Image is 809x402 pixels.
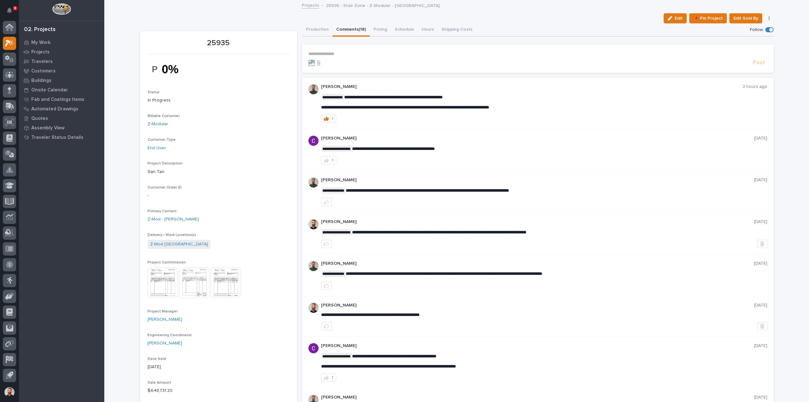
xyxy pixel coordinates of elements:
img: XYbrf_ichEGaagd7C76VpAppY_f1H2TdxFqQvLfnYfg [148,58,195,80]
p: [DATE] [754,395,767,400]
p: [PERSON_NAME] [321,219,754,225]
a: Buildings [19,76,104,85]
span: Engineering Coordinator [148,333,192,337]
span: Project Confirmation [148,261,186,264]
p: Travelers [31,59,53,65]
a: Z-Mod - [PERSON_NAME] [148,216,199,223]
button: like this post [321,240,332,248]
img: Workspace Logo [52,3,71,15]
p: Onsite Calendar [31,87,68,93]
div: 1 [332,116,333,121]
a: Fab and Coatings Items [19,95,104,104]
p: [PERSON_NAME] [321,261,754,266]
a: Onsite Calendar [19,85,104,95]
span: 📌 Pin Project [693,15,723,22]
button: Delete post [757,240,767,248]
span: Customer Type [148,138,176,142]
div: 1 [332,375,333,380]
div: 1 [332,158,333,163]
img: AATXAJw4slNr5ea0WduZQVIpKGhdapBAGQ9xVsOeEvl5=s96-c [308,84,319,94]
span: Edit [675,15,683,21]
p: [PERSON_NAME] [321,395,754,400]
a: Travelers [19,57,104,66]
p: [DATE] [754,261,767,266]
p: Assembly View [31,125,64,131]
p: San Tan [148,169,289,175]
span: Status [148,90,160,94]
img: AGNmyxaji213nCK4JzPdPN3H3CMBhXDSA2tJ_sy3UIa5=s96-c [308,303,319,313]
p: My Work [31,40,51,46]
img: AItbvmm9XFGwq9MR7ZO9lVE1d7-1VhVxQizPsTd1Fh95=s96-c [308,343,319,353]
a: [PERSON_NAME] [148,316,182,323]
a: Traveler Status Details [19,133,104,142]
img: AATXAJw4slNr5ea0WduZQVIpKGhdapBAGQ9xVsOeEvl5=s96-c [308,177,319,188]
p: [PERSON_NAME] [321,343,754,349]
p: Automated Drawings [31,106,78,112]
p: [DATE] [754,343,767,349]
button: like this post [321,281,332,290]
p: Customers [31,68,56,74]
a: Projects [302,1,319,9]
div: 02. Projects [24,26,56,33]
button: 📌 Pin Project [689,13,727,23]
p: 25935 - Stair Zone - Z-Modular - [GEOGRAPHIC_DATA] [326,2,440,9]
p: [PERSON_NAME] [321,84,743,90]
button: 1 [321,156,336,164]
p: [DATE] [754,303,767,308]
p: - [148,192,289,199]
button: users-avatar [3,386,16,399]
a: Projects [19,47,104,57]
button: Pricing [370,23,391,37]
p: [DATE] [148,364,289,370]
a: Customers [19,66,104,76]
button: Comments (18) [332,23,370,37]
a: My Work [19,38,104,47]
span: Project Manager [148,310,178,313]
p: Fab and Coatings Items [31,97,84,102]
p: Follow [750,27,763,33]
span: Post [753,59,765,66]
span: Billable Customer [148,114,180,118]
button: 1 [321,374,336,382]
p: [DATE] [754,219,767,225]
a: Automated Drawings [19,104,104,114]
div: Notifications9 [8,8,16,18]
button: Hours [418,23,438,37]
p: Buildings [31,78,52,83]
p: [PERSON_NAME] [321,177,754,183]
span: Sale Amount [148,381,171,385]
img: AGNmyxaji213nCK4JzPdPN3H3CMBhXDSA2tJ_sy3UIa5=s96-c [308,219,319,229]
p: 2 hours ago [743,84,767,90]
button: Edit [664,13,687,23]
button: 1 [321,114,336,123]
p: [DATE] [754,177,767,183]
span: Primary Contact [148,209,177,213]
span: Delivery / Work Location(s) [148,233,196,237]
span: Customer Order ID [148,186,182,189]
button: Schedule [391,23,418,37]
button: Post [750,59,767,66]
span: Project Description [148,162,183,165]
p: [PERSON_NAME] [321,303,754,308]
a: Quotes [19,114,104,123]
span: Date Sold [148,357,166,361]
button: Notifications [3,4,16,17]
a: Z-Modular [148,121,168,127]
p: Traveler Status Details [31,135,83,140]
img: AItbvmm9XFGwq9MR7ZO9lVE1d7-1VhVxQizPsTd1Fh95=s96-c [308,136,319,146]
p: [PERSON_NAME] [321,136,754,141]
a: [PERSON_NAME] [148,340,182,347]
p: 25935 [148,39,289,48]
img: AATXAJw4slNr5ea0WduZQVIpKGhdapBAGQ9xVsOeEvl5=s96-c [308,261,319,271]
button: like this post [321,198,332,206]
button: like this post [321,322,332,330]
button: Delete post [757,322,767,330]
a: End User [148,145,166,152]
p: Projects [31,49,50,55]
p: Quotes [31,116,48,121]
span: Edit Sold By [733,15,758,22]
a: Z-Mod [GEOGRAPHIC_DATA] [150,241,208,248]
p: [DATE] [754,136,767,141]
button: Shipping Costs [438,23,476,37]
button: Edit Sold By [729,13,762,23]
